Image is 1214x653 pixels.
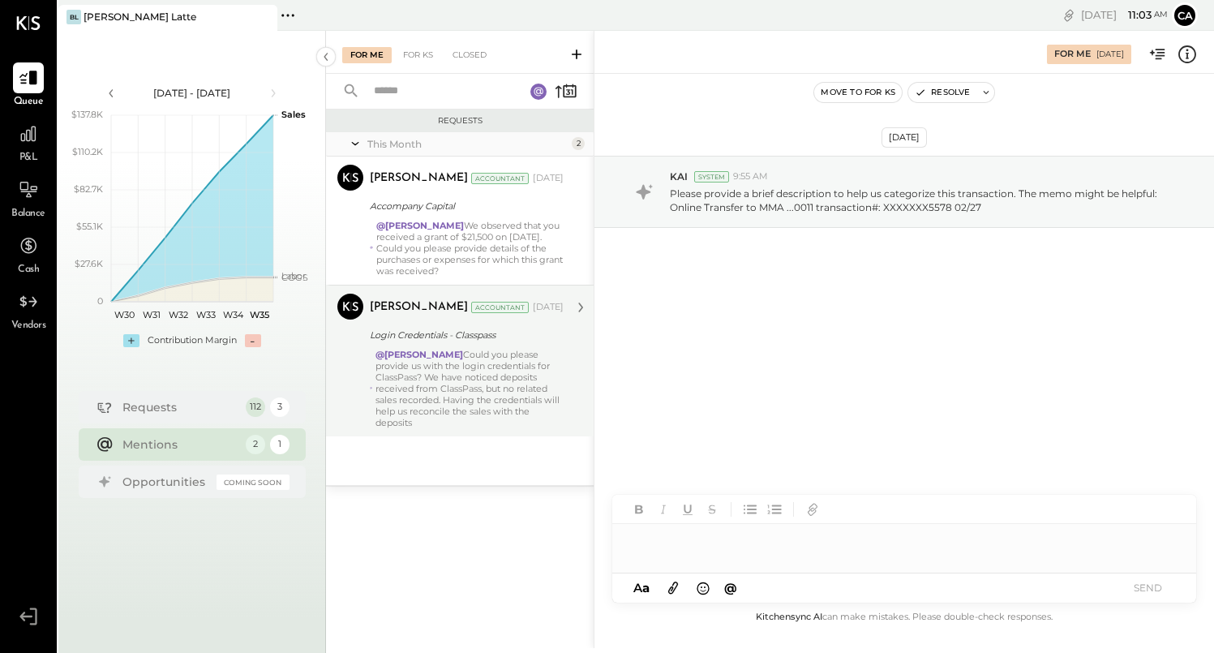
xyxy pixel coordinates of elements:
div: [DATE] [1096,49,1124,60]
text: W32 [169,309,188,320]
div: [DATE] - [DATE] [123,86,261,100]
div: 2 [246,435,265,454]
div: Coming Soon [217,475,290,490]
button: Ca [1172,2,1198,28]
button: Ordered List [764,499,785,520]
span: @ [724,580,737,595]
a: Cash [1,230,56,277]
span: KAI [670,170,688,183]
button: Aa [628,579,654,597]
strong: @[PERSON_NAME] [376,220,464,231]
div: Accountant [471,302,529,313]
div: 1 [270,435,290,454]
button: Underline [677,499,698,520]
p: Please provide a brief description to help us categorize this transaction. The memo might be help... [670,187,1174,214]
text: W34 [222,309,243,320]
div: 3 [270,397,290,417]
div: [DATE] [1081,7,1168,23]
div: [PERSON_NAME] [370,170,468,187]
div: [PERSON_NAME] Latte [84,10,196,24]
div: copy link [1061,6,1077,24]
div: Could you please provide us with the login credentials for ClassPass? We have noticed deposits re... [375,349,564,428]
span: Vendors [11,319,46,333]
div: Requests [334,115,586,127]
div: 2 [572,137,585,150]
button: Italic [653,499,674,520]
text: 0 [97,295,103,307]
span: Cash [18,263,39,277]
div: Closed [444,47,495,63]
div: System [694,171,729,183]
div: Login Credentials - Classpass [370,327,559,343]
text: W30 [114,309,135,320]
span: 9:55 AM [733,170,768,183]
text: $110.2K [72,146,103,157]
div: + [123,334,139,347]
button: Strikethrough [701,499,723,520]
button: @ [719,578,742,598]
div: 112 [246,397,265,417]
a: Queue [1,62,56,110]
span: Balance [11,207,45,221]
button: Resolve [908,83,976,102]
div: - [245,334,261,347]
div: BL [66,10,81,24]
button: Add URL [802,499,823,520]
div: We observed that you received a grant of $21,500 on [DATE]. Could you please provide details of t... [376,220,564,277]
div: [PERSON_NAME] [370,299,468,316]
div: For KS [395,47,441,63]
span: Queue [14,95,44,110]
div: Accompany Capital [370,198,559,214]
button: Unordered List [740,499,761,520]
span: P&L [19,151,38,165]
text: W33 [195,309,215,320]
div: This Month [367,137,568,151]
a: P&L [1,118,56,165]
span: a [642,580,650,595]
div: Contribution Margin [148,334,237,347]
div: [DATE] [882,127,927,148]
text: W31 [143,309,161,320]
button: Move to for ks [814,83,902,102]
text: Labor [281,270,306,281]
a: Balance [1,174,56,221]
a: Vendors [1,286,56,333]
text: W35 [250,309,269,320]
div: Opportunities [122,474,208,490]
text: Sales [281,109,306,120]
div: For Me [342,47,392,63]
button: SEND [1115,577,1180,599]
text: $137.8K [71,109,103,120]
text: $55.1K [76,221,103,232]
div: Mentions [122,436,238,453]
div: [DATE] [533,172,564,185]
text: $27.6K [75,258,103,269]
text: COGS [281,272,308,283]
div: Requests [122,399,238,415]
div: [DATE] [533,301,564,314]
div: Accountant [471,173,529,184]
button: Bold [628,499,650,520]
div: For Me [1054,48,1091,61]
text: $82.7K [74,183,103,195]
strong: @[PERSON_NAME] [375,349,463,360]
